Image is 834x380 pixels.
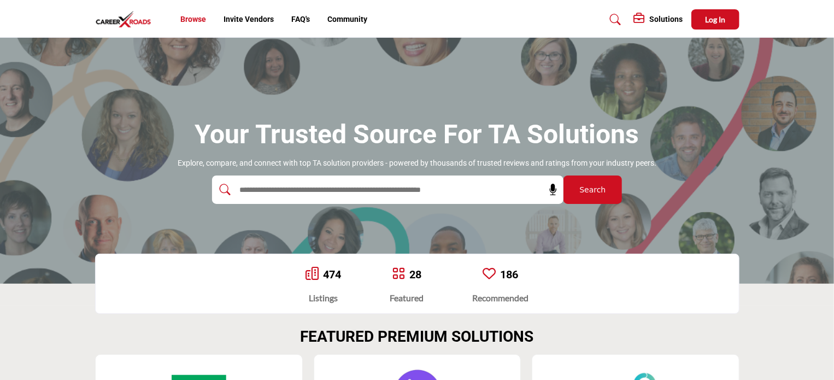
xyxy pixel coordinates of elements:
div: Listings [306,291,341,305]
a: 474 [323,268,341,281]
a: Invite Vendors [224,15,274,24]
a: 28 [409,268,421,281]
a: Browse [180,15,206,24]
a: Go to Recommended [483,267,496,282]
h2: FEATURED PREMIUM SOLUTIONS [301,328,534,346]
a: Go to Featured [392,267,405,282]
p: Explore, compare, and connect with top TA solution providers - powered by thousands of trusted re... [178,158,656,169]
span: Log In [705,15,725,24]
div: Featured [390,291,424,305]
div: Solutions [634,13,683,26]
div: Recommended [472,291,528,305]
h5: Solutions [650,14,683,24]
button: Search [563,176,622,204]
button: Log In [691,9,739,30]
a: Community [327,15,367,24]
a: 186 [500,268,518,281]
a: FAQ's [291,15,310,24]
a: Search [599,11,628,28]
h1: Your Trusted Source for TA Solutions [195,118,639,151]
img: Site Logo [95,10,157,28]
span: Search [579,184,606,196]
